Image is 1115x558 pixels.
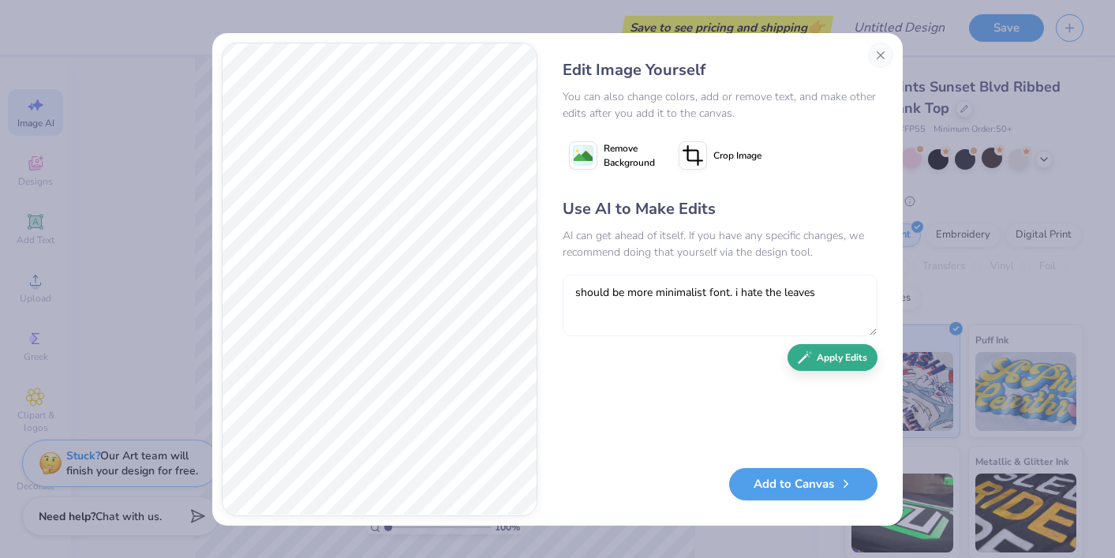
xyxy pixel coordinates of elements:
[563,275,877,336] textarea: should be more minimalist font. i hate the leaves
[563,58,877,82] div: Edit Image Yourself
[672,136,771,175] button: Crop Image
[868,43,893,68] button: Close
[563,136,661,175] button: Remove Background
[604,141,655,170] span: Remove Background
[563,227,877,260] div: AI can get ahead of itself. If you have any specific changes, we recommend doing that yourself vi...
[563,88,877,122] div: You can also change colors, add or remove text, and make other edits after you add it to the canvas.
[713,148,761,163] span: Crop Image
[788,344,877,372] button: Apply Edits
[729,468,877,500] button: Add to Canvas
[563,197,877,221] div: Use AI to Make Edits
